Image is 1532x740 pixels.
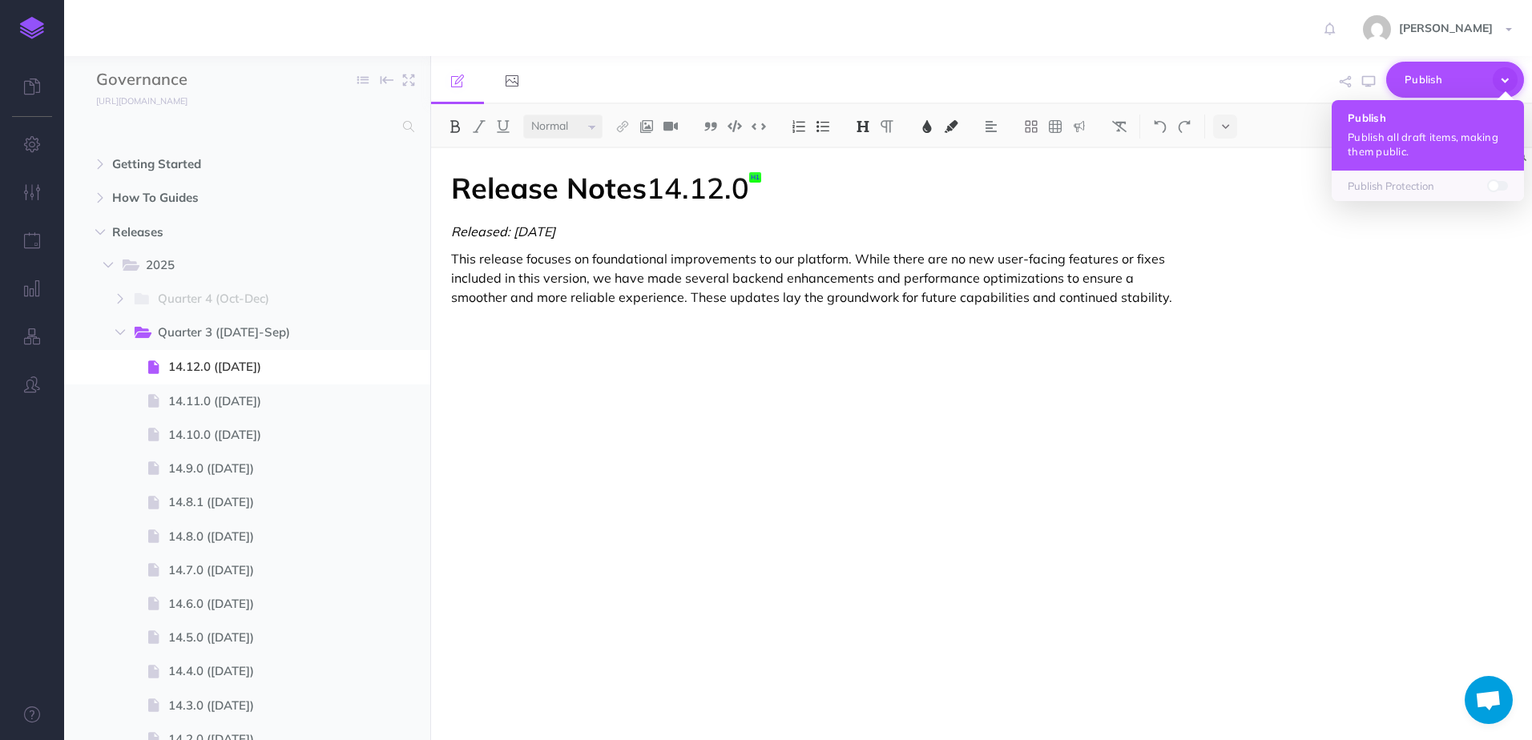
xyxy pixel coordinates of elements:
[451,249,1182,307] p: This release focuses on foundational improvements to our platform. While there are no new user-fa...
[856,120,870,133] img: Headings dropdown button
[472,120,486,133] img: Italic button
[615,120,630,133] img: Link button
[146,255,310,276] span: 2025
[1363,15,1391,43] img: 25b9847aac5dbfcd06a786ee14657274.jpg
[112,223,314,242] span: Releases
[920,120,934,133] img: Text color button
[168,392,334,411] span: 14.11.0 ([DATE])
[496,120,510,133] img: Underline button
[96,112,393,141] input: Search
[1153,120,1167,133] img: Undo
[880,120,894,133] img: Paragraph button
[944,120,958,133] img: Text background color button
[1177,120,1191,133] img: Redo
[451,223,555,239] span: Released: [DATE]
[451,170,647,206] span: Release Notes
[1348,112,1508,123] h4: Publish
[728,120,742,132] img: Code block button
[1048,120,1062,133] img: Create table button
[96,68,284,92] input: Documentation Name
[168,628,334,647] span: 14.5.0 ([DATE])
[639,120,654,133] img: Add image button
[112,155,314,174] span: Getting Started
[984,120,998,133] img: Alignment dropdown menu button
[647,170,749,206] span: 14.12.0
[1465,676,1513,724] a: Open chat
[158,323,310,344] span: Quarter 3 ([DATE]-Sep)
[168,696,334,715] span: 14.3.0 ([DATE])
[704,120,718,133] img: Blockquote button
[1112,120,1127,133] img: Clear styles button
[1405,67,1485,92] span: Publish
[752,120,766,132] img: Inline code button
[1348,130,1508,159] p: Publish all draft items, making them public.
[168,594,334,613] span: 14.6.0 ([DATE])
[168,561,334,580] span: 14.7.0 ([DATE])
[816,120,830,133] img: Unordered list button
[1348,179,1508,193] p: Publish Protection
[64,92,204,108] a: [URL][DOMAIN_NAME]
[448,120,462,133] img: Bold button
[158,289,310,310] span: Quarter 4 (Oct-Dec)
[1386,62,1524,98] button: Publish
[96,95,187,107] small: [URL][DOMAIN_NAME]
[1332,100,1524,171] button: Publish Publish all draft items, making them public.
[20,17,44,39] img: logo-mark.svg
[168,425,334,444] span: 14.10.0 ([DATE])
[168,459,334,478] span: 14.9.0 ([DATE])
[1072,120,1087,133] img: Callout dropdown menu button
[663,120,678,133] img: Add video button
[168,527,334,546] span: 14.8.0 ([DATE])
[1391,21,1501,35] span: [PERSON_NAME]
[168,662,334,681] span: 14.4.0 ([DATE])
[168,493,334,512] span: 14.8.1 ([DATE])
[792,120,806,133] img: Ordered list button
[112,188,314,207] span: How To Guides
[168,357,334,376] span: 14.12.0 ([DATE])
